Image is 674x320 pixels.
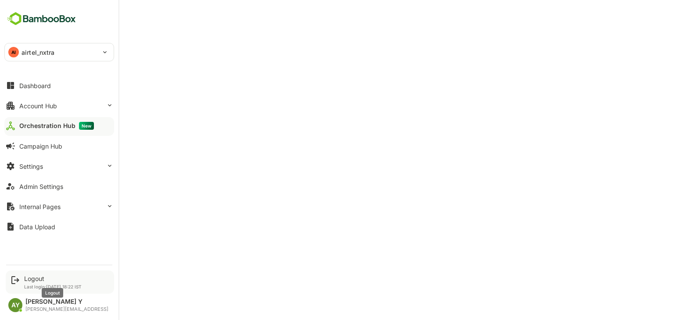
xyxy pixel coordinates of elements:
[8,47,19,57] div: AI
[8,298,22,312] div: AY
[4,117,114,135] button: Orchestration HubNew
[4,97,114,114] button: Account Hub
[19,203,61,210] div: Internal Pages
[4,137,114,155] button: Campaign Hub
[5,43,114,61] div: AIairtel_nxtra
[19,142,62,150] div: Campaign Hub
[25,298,108,306] div: [PERSON_NAME] Y
[79,122,94,130] span: New
[19,183,63,190] div: Admin Settings
[4,218,114,235] button: Data Upload
[4,178,114,195] button: Admin Settings
[24,284,82,289] p: Last login: [DATE] 18:22 IST
[19,102,57,110] div: Account Hub
[19,122,94,130] div: Orchestration Hub
[25,306,108,312] div: [PERSON_NAME][EMAIL_ADDRESS]
[19,163,43,170] div: Settings
[4,77,114,94] button: Dashboard
[19,82,51,89] div: Dashboard
[22,48,55,57] p: airtel_nxtra
[24,275,82,282] div: Logout
[4,157,114,175] button: Settings
[4,11,79,27] img: BambooboxFullLogoMark.5f36c76dfaba33ec1ec1367b70bb1252.svg
[4,198,114,215] button: Internal Pages
[19,223,55,231] div: Data Upload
